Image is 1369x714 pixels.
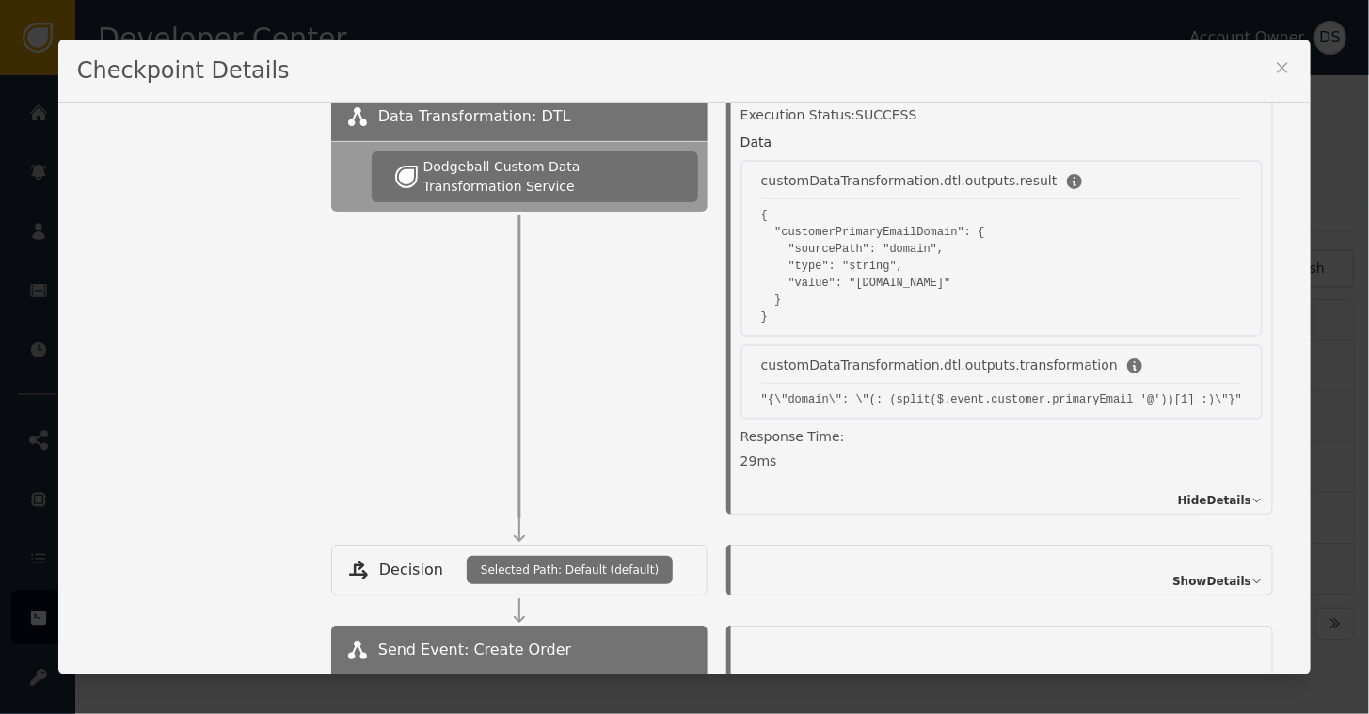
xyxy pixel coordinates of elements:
span: Decision [379,559,443,581]
div: Checkpoint Details [58,40,1311,103]
div: customDataTransformation.dtl.outputs.transformation [761,356,1118,375]
span: Hide Details [1178,492,1251,509]
span: Show Details [1172,573,1251,590]
div: customDataTransformation.dtl.outputs.result [761,171,1058,191]
pre: { "customerPrimaryEmailDomain": { "sourcePath": "domain", "type": "string", "value": "[DOMAIN_NAM... [761,207,1242,325]
div: Response Time: [740,427,1263,452]
div: 29 ms [740,452,1263,471]
div: Data [740,133,772,152]
div: Execution Status: SUCCESS [740,105,1263,125]
span: Send Event: Create Order [378,639,571,661]
span: Data Transformation: DTL [378,105,571,128]
pre: "{\"domain\": \"(: (split($.event.customer.primaryEmail '@'))[1] :)\"}" [761,391,1242,408]
span: Selected Path: Default (default) [481,562,659,579]
div: Dodgeball Custom Data Transformation Service [423,157,675,197]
